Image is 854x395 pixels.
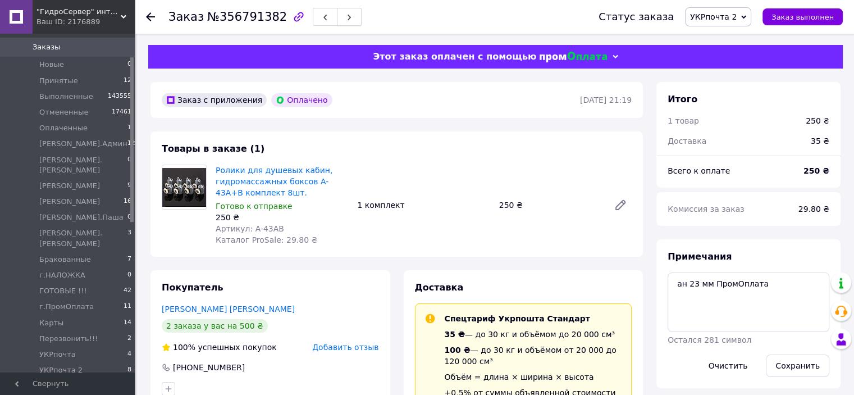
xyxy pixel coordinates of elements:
[668,273,829,332] textarea: ан 23 мм ПромОплата
[216,212,348,223] div: 250 ₴
[39,155,127,175] span: [PERSON_NAME].[PERSON_NAME]
[124,197,131,207] span: 16
[668,166,730,175] span: Всего к оплате
[771,13,834,21] span: Заказ выполнен
[127,60,131,70] span: 0
[216,202,293,211] span: Готово к отправке
[162,282,223,293] span: Покупатель
[162,168,206,207] img: Ролики для душевых кабин, гидромассажных боксов A-43A+B комплект 8шт.
[39,302,94,312] span: г.ПромОплата
[39,365,83,375] span: УКРпочта 2
[445,329,623,340] div: — до 30 кг и объёмом до 20 000 см³
[271,93,332,107] div: Оплачено
[39,318,63,328] span: Карты
[127,123,131,133] span: 1
[124,76,131,86] span: 12
[39,334,98,344] span: Перезвонить!!!
[803,166,829,175] b: 250 ₴
[699,355,757,377] button: Очистить
[690,12,737,21] span: УКРпочта 2
[39,197,100,207] span: [PERSON_NAME]
[804,129,836,153] div: 35 ₴
[36,7,121,17] span: "ГидроСервер" интернет-магазин сантехники.
[162,93,267,107] div: Заказ с приложения
[216,235,317,244] span: Каталог ProSale: 29.80 ₴
[495,197,605,213] div: 250 ₴
[108,92,131,102] span: 143555
[39,181,100,191] span: [PERSON_NAME]
[173,343,195,352] span: 100%
[668,116,699,125] span: 1 товар
[668,335,751,344] span: Остался 281 символ
[445,330,465,339] span: 35 ₴
[172,362,246,373] div: [PHONE_NUMBER]
[540,52,607,62] img: evopay logo
[39,60,64,70] span: Новые
[124,318,131,328] span: 14
[216,224,284,233] span: Артикул: A-43AB
[127,270,131,280] span: 0
[146,11,155,22] div: Вернуться назад
[127,349,131,360] span: 4
[599,11,674,22] div: Статус заказа
[124,302,131,312] span: 11
[798,205,829,214] span: 29.80 ₴
[668,94,697,105] span: Итого
[445,344,623,367] div: — до 30 кг и объёмом от 20 000 до 120 000 см³
[36,17,135,27] div: Ваш ID: 2176889
[806,115,829,126] div: 250 ₴
[668,251,732,262] span: Примечания
[668,137,706,146] span: Доставка
[39,92,93,102] span: Выполненные
[127,255,131,265] span: 7
[39,212,124,223] span: [PERSON_NAME].Паша
[162,342,277,353] div: успешных покупок
[127,181,131,191] span: 9
[445,314,590,323] span: Спецтариф Укрпошта Стандарт
[39,270,85,280] span: г.НАЛОЖКА
[353,197,494,213] div: 1 комплект
[609,194,632,216] a: Редактировать
[668,205,745,214] span: Комиссия за заказ
[445,371,623,383] div: Объём = длина × ширина × высота
[766,355,829,377] button: Сохранить
[580,96,632,105] time: [DATE] 21:19
[112,107,131,117] span: 17461
[127,365,131,375] span: 8
[39,228,127,248] span: [PERSON_NAME].[PERSON_NAME]
[415,282,464,293] span: Доставка
[39,139,127,149] span: [PERSON_NAME].Админ
[127,139,135,149] span: 12
[39,349,76,360] span: УКРпочта
[39,76,78,86] span: Принятые
[373,51,536,62] span: Этот заказ оплачен с помощью
[162,143,264,154] span: Товары в заказе (1)
[162,305,295,314] a: [PERSON_NAME] [PERSON_NAME]
[124,286,131,296] span: 42
[39,286,87,296] span: ГОТОВЫЕ !!!
[207,10,287,24] span: №356791382
[168,10,204,24] span: Заказ
[33,42,60,52] span: Заказы
[445,346,471,355] span: 100 ₴
[127,155,131,175] span: 0
[39,107,88,117] span: Отмененные
[162,319,268,333] div: 2 заказа у вас на 500 ₴
[216,166,332,197] a: Ролики для душевых кабин, гидромассажных боксов A-43A+B комплект 8шт.
[39,123,88,133] span: Оплаченные
[762,8,843,25] button: Заказ выполнен
[127,228,131,248] span: 3
[127,212,131,223] span: 0
[312,343,378,352] span: Добавить отзыв
[127,334,131,344] span: 2
[39,255,91,265] span: Бракованные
